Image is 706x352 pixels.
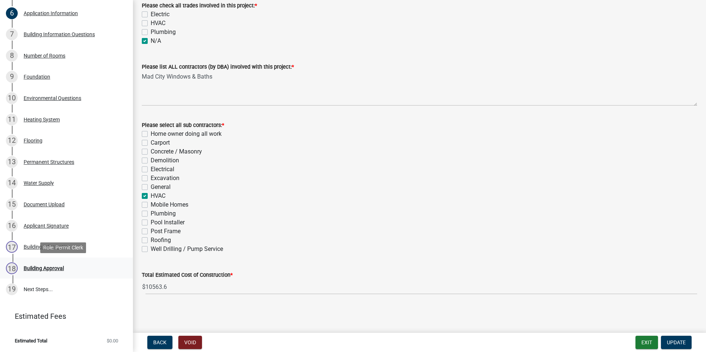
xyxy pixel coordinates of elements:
label: Excavation [151,174,179,183]
div: Building Information Questions [24,32,95,37]
div: Applicant Signature [24,223,69,228]
label: Please check all trades involved in this project: [142,3,257,8]
label: Electric [151,10,169,19]
div: 8 [6,50,18,62]
div: 18 [6,262,18,274]
div: 9 [6,71,18,83]
div: Environmental Questions [24,96,81,101]
div: 12 [6,135,18,146]
div: Permanent Structures [24,159,74,165]
div: Role: Permit Clerk [40,242,86,253]
label: Home owner doing all work [151,130,222,138]
div: Water Supply [24,180,54,186]
div: Document Upload [24,202,65,207]
span: Estimated Total [15,338,47,343]
div: 14 [6,177,18,189]
div: 17 [6,241,18,253]
div: Building Information [24,244,71,249]
label: N/A [151,37,161,45]
label: Demolition [151,156,179,165]
div: Flooring [24,138,42,143]
button: Exit [635,336,658,349]
label: Well Drilling / Pump Service [151,245,223,253]
label: HVAC [151,191,165,200]
label: General [151,183,171,191]
div: 19 [6,283,18,295]
div: Foundation [24,74,50,79]
label: HVAC [151,19,165,28]
label: Carport [151,138,170,147]
label: Electrical [151,165,174,174]
div: 15 [6,199,18,210]
div: Number of Rooms [24,53,65,58]
div: 6 [6,7,18,19]
span: $0.00 [107,338,118,343]
a: Estimated Fees [6,309,121,324]
span: Update [667,339,686,345]
div: 16 [6,220,18,232]
label: Please list ALL contractors (by DBA) involved with this project: [142,65,294,70]
span: $ [142,279,146,294]
label: Plumbing [151,28,176,37]
label: Roofing [151,236,171,245]
div: Building Approval [24,266,64,271]
button: Void [178,336,202,349]
label: Total Estimated Cost of Construction [142,273,233,278]
div: 11 [6,114,18,125]
div: 7 [6,28,18,40]
label: Plumbing [151,209,176,218]
label: Pool Installer [151,218,185,227]
div: Heating System [24,117,60,122]
label: Post Frame [151,227,181,236]
label: Mobile Homes [151,200,188,209]
div: Application Information [24,11,78,16]
div: 13 [6,156,18,168]
div: 10 [6,92,18,104]
button: Update [661,336,692,349]
label: Please select all sub contractors: [142,123,224,128]
span: Back [153,339,167,345]
label: Concrete / Masonry [151,147,202,156]
button: Back [147,336,172,349]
